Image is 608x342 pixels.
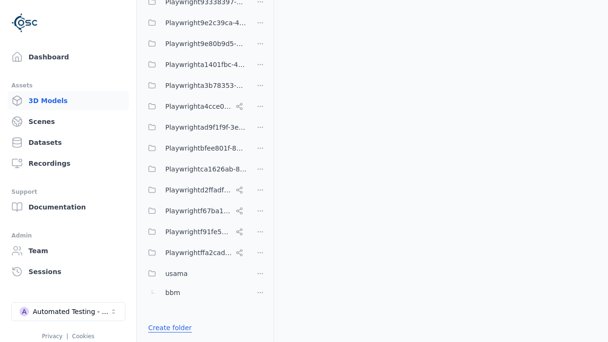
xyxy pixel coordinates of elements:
[8,154,129,173] a: Recordings
[142,13,247,32] button: Playwright9e2c39ca-48c3-4c03-98f4-0435f3624ea6
[11,302,125,321] button: Select a workspace
[165,268,188,279] span: usama
[142,97,247,116] button: Playwrighta4cce06a-a8e6-4c0d-bfc1-93e8d78d750a
[42,333,62,340] a: Privacy
[8,198,129,217] a: Documentation
[142,264,247,283] button: usama
[8,262,129,281] a: Sessions
[142,76,247,95] button: Playwrighta3b78353-5999-46c5-9eab-70007203469a
[165,163,247,175] span: Playwrightca1626ab-8cec-4ddc-b85a-2f9392fe08d1
[165,142,247,154] span: Playwrightbfee801f-8be1-42a6-b774-94c49e43b650
[142,160,247,179] button: Playwrightca1626ab-8cec-4ddc-b85a-2f9392fe08d1
[11,80,125,91] div: Assets
[165,205,232,217] span: Playwrightf67ba199-386a-42d1-aebc-3b37e79c7296
[11,186,125,198] div: Support
[165,287,180,298] span: bbm
[142,139,247,158] button: Playwrightbfee801f-8be1-42a6-b774-94c49e43b650
[19,307,29,316] div: A
[165,38,247,49] span: Playwright9e80b9d5-ab0b-4e8f-a3de-da46b25b8298
[8,91,129,110] a: 3D Models
[148,323,192,332] a: Create folder
[142,283,247,302] button: bbm
[165,59,247,70] span: Playwrighta1401fbc-43d7-48dd-a309-be935d99d708
[165,122,247,133] span: Playwrightad9f1f9f-3e6a-4231-8f19-c506bf64a382
[11,9,38,36] img: Logo
[142,55,247,74] button: Playwrighta1401fbc-43d7-48dd-a309-be935d99d708
[11,230,125,241] div: Admin
[165,17,247,28] span: Playwright9e2c39ca-48c3-4c03-98f4-0435f3624ea6
[8,47,129,66] a: Dashboard
[33,307,110,316] div: Automated Testing - Playwright
[165,101,232,112] span: Playwrighta4cce06a-a8e6-4c0d-bfc1-93e8d78d750a
[142,118,247,137] button: Playwrightad9f1f9f-3e6a-4231-8f19-c506bf64a382
[72,333,95,340] a: Cookies
[165,226,232,237] span: Playwrightf91fe523-dd75-44f3-a953-451f6070cb42
[165,247,232,258] span: Playwrightffa2cad8-0214-4c2f-a758-8e9593c5a37e
[8,112,129,131] a: Scenes
[165,184,232,196] span: Playwrightd2ffadf0-c973-454c-8fcf-dadaeffcb802
[8,133,129,152] a: Datasets
[142,243,247,262] button: Playwrightffa2cad8-0214-4c2f-a758-8e9593c5a37e
[142,222,247,241] button: Playwrightf91fe523-dd75-44f3-a953-451f6070cb42
[66,333,68,340] span: |
[8,241,129,260] a: Team
[142,180,247,199] button: Playwrightd2ffadf0-c973-454c-8fcf-dadaeffcb802
[142,319,198,336] button: Create folder
[142,201,247,220] button: Playwrightf67ba199-386a-42d1-aebc-3b37e79c7296
[165,80,247,91] span: Playwrighta3b78353-5999-46c5-9eab-70007203469a
[142,34,247,53] button: Playwright9e80b9d5-ab0b-4e8f-a3de-da46b25b8298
